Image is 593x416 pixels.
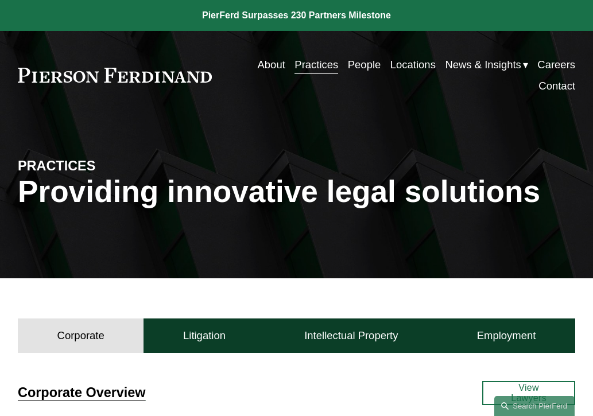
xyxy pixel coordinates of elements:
[304,329,398,342] h4: Intellectual Property
[57,329,104,342] h4: Corporate
[445,55,521,74] span: News & Insights
[348,54,381,75] a: People
[537,54,575,75] a: Careers
[18,385,146,400] a: Corporate Overview
[390,54,436,75] a: Locations
[18,174,575,209] h1: Providing innovative legal solutions
[183,329,226,342] h4: Litigation
[445,54,528,75] a: folder dropdown
[294,54,338,75] a: Practices
[538,75,575,96] a: Contact
[482,381,575,405] a: View Lawyers
[258,54,285,75] a: About
[18,158,157,175] h4: PRACTICES
[477,329,536,342] h4: Employment
[494,396,575,416] a: Search this site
